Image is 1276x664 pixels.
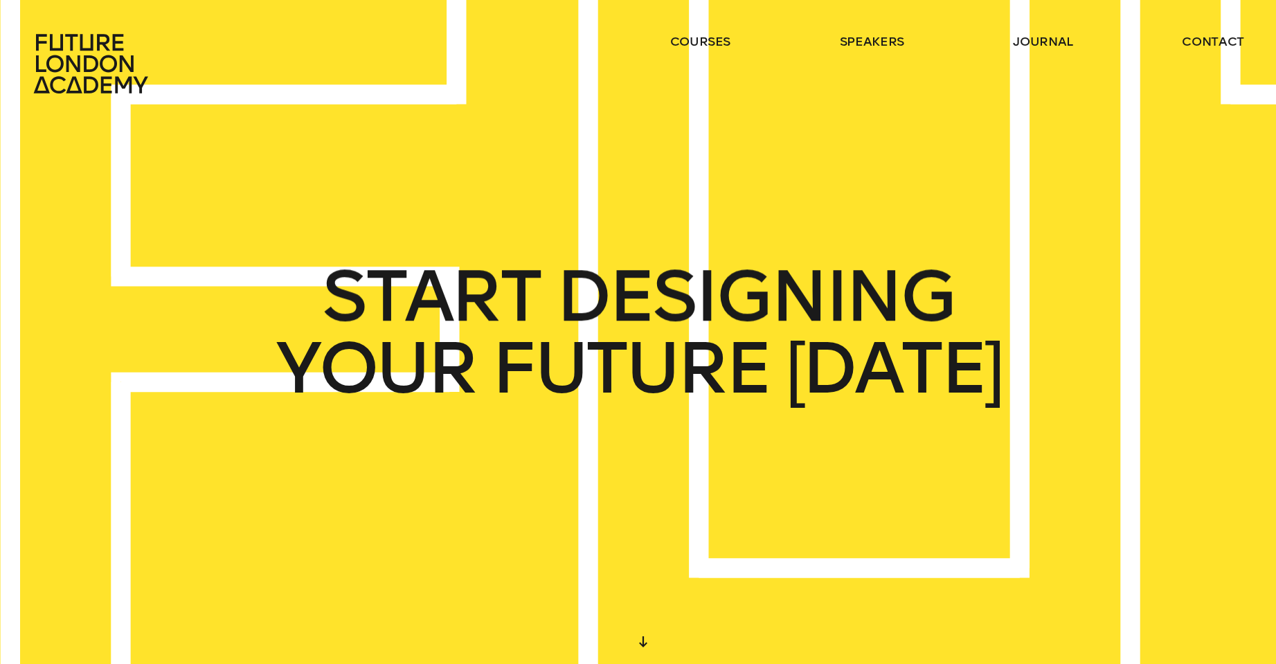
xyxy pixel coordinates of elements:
[275,332,475,404] span: YOUR
[491,332,769,404] span: FUTURE
[555,260,954,332] span: DESIGNING
[670,33,731,50] a: courses
[785,332,1001,404] span: [DATE]
[840,33,904,50] a: speakers
[1013,33,1073,50] a: journal
[321,260,539,332] span: START
[1182,33,1244,50] a: contact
